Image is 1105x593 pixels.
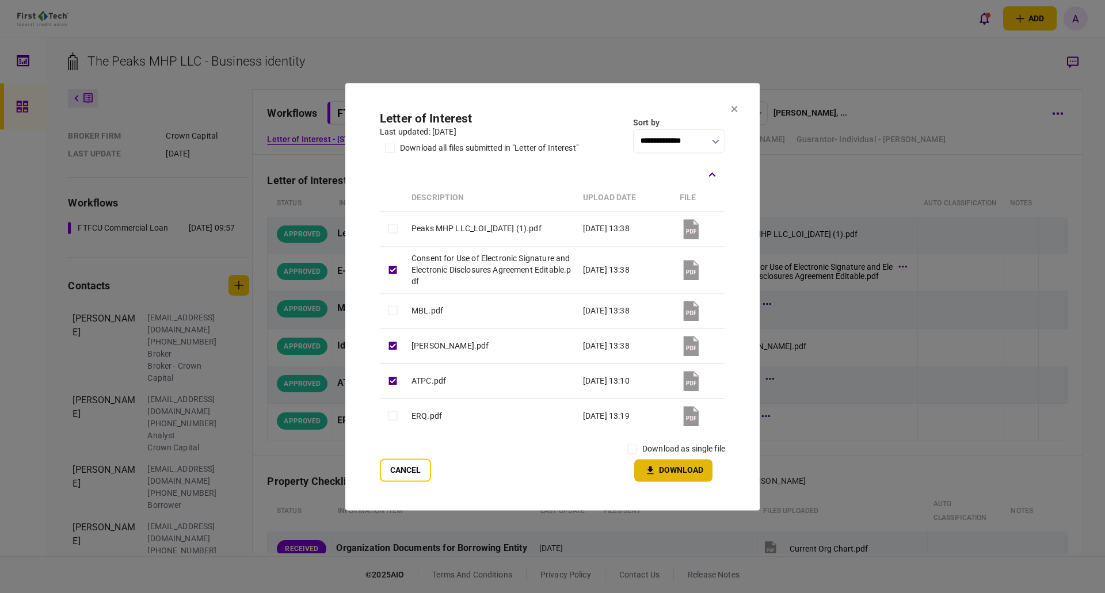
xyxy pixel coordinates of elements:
td: Peaks MHP LLC_LOI_[DATE] (1).pdf [406,211,577,246]
th: Description [406,185,577,212]
td: MBL.pdf [406,293,577,328]
th: upload date [577,185,674,212]
td: [DATE] 13:38 [577,293,674,328]
td: [DATE] 13:19 [577,399,674,434]
label: download as single file [642,443,725,455]
td: [PERSON_NAME].pdf [406,328,577,364]
td: ATPC.pdf [406,364,577,399]
div: download all files submitted in "Letter of Interest" [400,142,578,154]
button: Cancel [380,458,431,481]
button: Download [634,459,712,481]
td: [DATE] 13:38 [577,328,674,364]
td: ERQ.pdf [406,399,577,434]
td: [DATE] 13:38 [577,246,674,293]
h2: Letter of Interest [380,112,578,126]
td: Consent for Use of Electronic Signature and Electronic Disclosures Agreement Editable.pdf [406,246,577,293]
td: [DATE] 13:10 [577,364,674,399]
th: file [674,185,725,212]
div: last updated: [DATE] [380,126,578,138]
td: [DATE] 13:38 [577,211,674,246]
div: Sort by [633,117,725,129]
